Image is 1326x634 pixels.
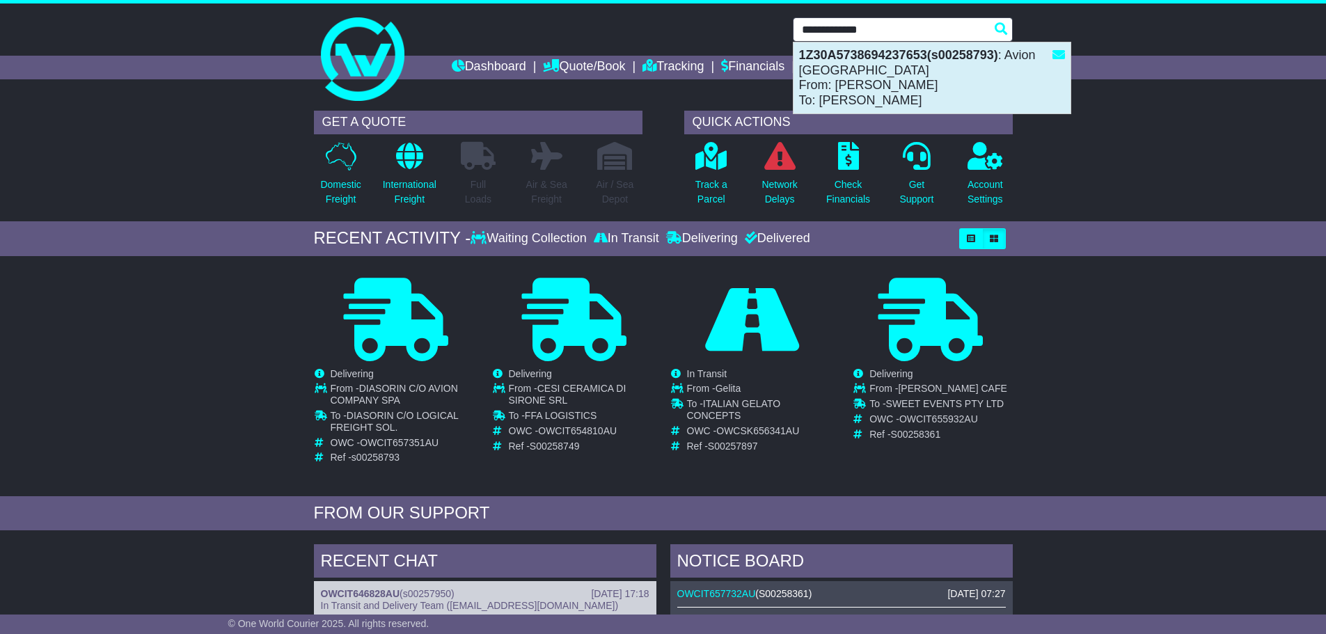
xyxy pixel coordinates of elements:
td: From - [331,383,477,410]
a: DomesticFreight [319,141,361,214]
td: Ref - [509,441,656,452]
td: OWC - [331,437,477,452]
p: Track a Parcel [695,177,727,207]
span: S00257897 [708,441,758,452]
td: Ref - [869,429,1007,441]
a: Financials [721,56,784,79]
td: To - [687,398,834,425]
span: FFA LOGISTICS [525,410,597,421]
a: Track aParcel [695,141,728,214]
span: CESI CERAMICA DI SIRONE SRL [509,383,626,406]
p: Air & Sea Freight [526,177,567,207]
p: Check Financials [826,177,870,207]
a: Tracking [642,56,704,79]
div: Delivered [741,231,810,246]
td: To - [509,410,656,425]
span: Delivering [509,368,552,379]
div: ( ) [677,588,1006,600]
span: S00258361 [891,429,941,440]
p: International Freight [383,177,436,207]
td: OWC - [869,413,1007,429]
td: From - [869,383,1007,398]
a: OWCIT657732AU [677,588,756,599]
div: In Transit [590,231,663,246]
td: To - [869,398,1007,413]
a: NetworkDelays [761,141,798,214]
p: Account Settings [968,177,1003,207]
span: [PERSON_NAME] CAFE [898,383,1007,394]
strong: 1Z30A5738694237653(s00258793) [799,48,998,62]
p: Get Support [899,177,933,207]
a: CheckFinancials [826,141,871,214]
div: ( ) [321,588,649,600]
a: AccountSettings [967,141,1004,214]
div: GET A QUOTE [314,111,642,134]
div: : Avion [GEOGRAPHIC_DATA] From: [PERSON_NAME] To: [PERSON_NAME] [794,42,1071,113]
td: From - [687,383,834,398]
span: OWCIT655932AU [899,413,978,425]
span: s00258793 [352,452,400,463]
p: Air / Sea Depot [597,177,634,207]
div: Delivering [663,231,741,246]
span: OWCIT654810AU [538,425,617,436]
p: Network Delays [761,177,797,207]
td: OWC - [509,425,656,441]
td: OWC - [687,425,834,441]
div: Waiting Collection [471,231,590,246]
span: Delivering [869,368,913,379]
div: [DATE] 07:27 [947,588,1005,600]
a: InternationalFreight [382,141,437,214]
span: In Transit [687,368,727,379]
div: RECENT ACTIVITY - [314,228,471,248]
div: RECENT CHAT [314,544,656,582]
span: ITALIAN GELATO CONCEPTS [687,398,781,421]
div: NOTICE BOARD [670,544,1013,582]
a: OWCIT646828AU [321,588,400,599]
span: S00258361 [759,588,809,599]
p: Domestic Freight [320,177,361,207]
span: DIASORIN C/O LOGICAL FREIGHT SOL. [331,410,459,433]
td: Ref - [687,441,834,452]
a: Quote/Book [543,56,625,79]
span: In Transit and Delivery Team ([EMAIL_ADDRESS][DOMAIN_NAME]) [321,600,619,611]
span: S00258749 [530,441,580,452]
span: DIASORIN C/O AVION COMPANY SPA [331,383,458,406]
span: s00257950 [403,588,451,599]
span: OWCIT657351AU [360,437,439,448]
td: To - [331,410,477,437]
span: SWEET EVENTS PTY LTD [886,398,1004,409]
p: Full Loads [461,177,496,207]
a: Dashboard [452,56,526,79]
td: From - [509,383,656,410]
div: QUICK ACTIONS [684,111,1013,134]
div: [DATE] 17:18 [591,588,649,600]
span: © One World Courier 2025. All rights reserved. [228,618,429,629]
a: GetSupport [899,141,934,214]
span: Gelita [716,383,741,394]
div: FROM OUR SUPPORT [314,503,1013,523]
span: OWCSK656341AU [716,425,799,436]
span: Delivering [331,368,374,379]
td: Ref - [331,452,477,463]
